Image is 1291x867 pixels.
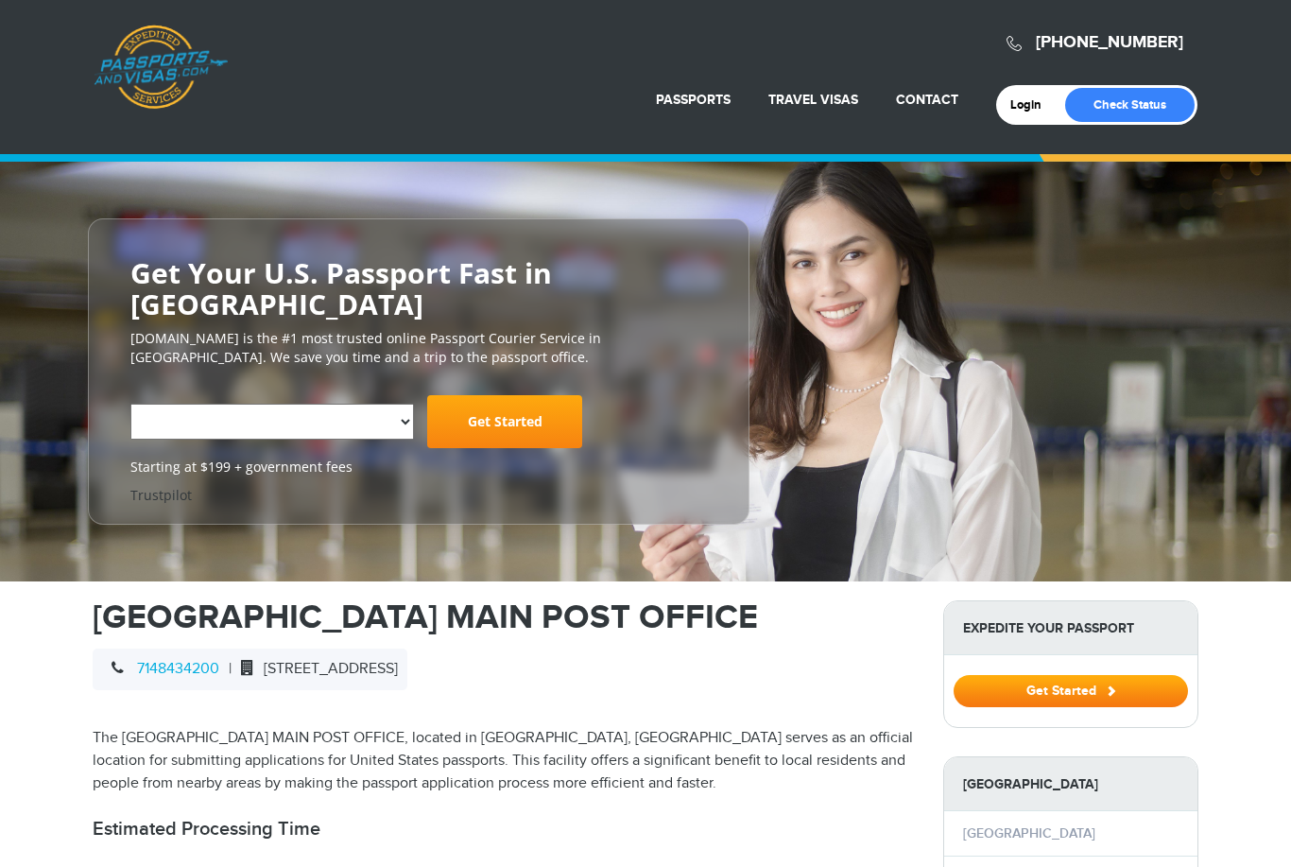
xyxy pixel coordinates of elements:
[954,683,1188,698] a: Get Started
[944,757,1197,811] strong: [GEOGRAPHIC_DATA]
[427,395,582,448] a: Get Started
[954,675,1188,707] button: Get Started
[93,818,915,841] h2: Estimated Processing Time
[137,660,219,678] a: 7148434200
[656,92,731,108] a: Passports
[896,92,958,108] a: Contact
[963,825,1095,841] a: [GEOGRAPHIC_DATA]
[93,649,407,690] div: |
[93,727,915,795] p: The [GEOGRAPHIC_DATA] MAIN POST OFFICE, located in [GEOGRAPHIC_DATA], [GEOGRAPHIC_DATA] serves as...
[94,25,228,110] a: Passports & [DOMAIN_NAME]
[1065,88,1195,122] a: Check Status
[768,92,858,108] a: Travel Visas
[232,660,398,678] span: [STREET_ADDRESS]
[130,486,192,504] a: Trustpilot
[93,600,915,634] h1: [GEOGRAPHIC_DATA] MAIN POST OFFICE
[130,329,707,367] p: [DOMAIN_NAME] is the #1 most trusted online Passport Courier Service in [GEOGRAPHIC_DATA]. We sav...
[1036,32,1183,53] a: [PHONE_NUMBER]
[1010,97,1055,113] a: Login
[130,458,707,477] span: Starting at $199 + government fees
[130,257,707,320] h2: Get Your U.S. Passport Fast in [GEOGRAPHIC_DATA]
[944,601,1197,655] strong: Expedite Your Passport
